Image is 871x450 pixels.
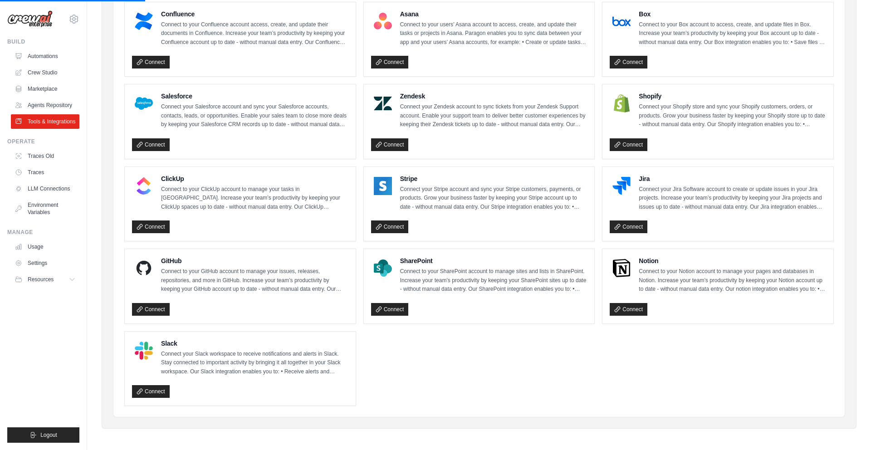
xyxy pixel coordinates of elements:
[135,259,153,277] img: GitHub Logo
[135,342,153,360] img: Slack Logo
[7,38,79,45] div: Build
[40,431,57,439] span: Logout
[132,138,170,151] a: Connect
[132,56,170,68] a: Connect
[639,256,826,265] h4: Notion
[132,385,170,398] a: Connect
[28,276,54,283] span: Resources
[610,220,647,233] a: Connect
[161,339,348,348] h4: Slack
[400,103,587,129] p: Connect your Zendesk account to sync tickets from your Zendesk Support account. Enable your suppo...
[612,94,631,112] img: Shopify Logo
[11,272,79,287] button: Resources
[610,56,647,68] a: Connect
[11,149,79,163] a: Traces Old
[374,94,392,112] img: Zendesk Logo
[400,10,587,19] h4: Asana
[371,56,409,68] a: Connect
[135,94,153,112] img: Salesforce Logo
[610,303,647,316] a: Connect
[161,256,348,265] h4: GitHub
[639,174,826,183] h4: Jira
[371,220,409,233] a: Connect
[400,256,587,265] h4: SharePoint
[400,174,587,183] h4: Stripe
[400,92,587,101] h4: Zendesk
[400,185,587,212] p: Connect your Stripe account and sync your Stripe customers, payments, or products. Grow your busi...
[374,177,392,195] img: Stripe Logo
[161,267,348,294] p: Connect to your GitHub account to manage your issues, releases, repositories, and more in GitHub....
[374,259,392,277] img: SharePoint Logo
[161,20,348,47] p: Connect to your Confluence account access, create, and update their documents in Confluence. Incr...
[161,185,348,212] p: Connect to your ClickUp account to manage your tasks in [GEOGRAPHIC_DATA]. Increase your team’s p...
[11,198,79,220] a: Environment Variables
[612,177,631,195] img: Jira Logo
[11,181,79,196] a: LLM Connections
[7,138,79,145] div: Operate
[639,20,826,47] p: Connect to your Box account to access, create, and update files in Box. Increase your team’s prod...
[639,185,826,212] p: Connect your Jira Software account to create or update issues in your Jira projects. Increase you...
[639,267,826,294] p: Connect to your Notion account to manage your pages and databases in Notion. Increase your team’s...
[612,12,631,30] img: Box Logo
[11,114,79,129] a: Tools & Integrations
[612,259,631,277] img: Notion Logo
[11,82,79,96] a: Marketplace
[161,103,348,129] p: Connect your Salesforce account and sync your Salesforce accounts, contacts, leads, or opportunit...
[400,20,587,47] p: Connect to your users’ Asana account to access, create, and update their tasks or projects in Asa...
[374,12,392,30] img: Asana Logo
[11,65,79,80] a: Crew Studio
[11,98,79,112] a: Agents Repository
[11,165,79,180] a: Traces
[371,303,409,316] a: Connect
[132,303,170,316] a: Connect
[161,174,348,183] h4: ClickUp
[135,177,153,195] img: ClickUp Logo
[639,103,826,129] p: Connect your Shopify store and sync your Shopify customers, orders, or products. Grow your busine...
[11,256,79,270] a: Settings
[7,10,53,28] img: Logo
[161,10,348,19] h4: Confluence
[639,10,826,19] h4: Box
[7,229,79,236] div: Manage
[161,350,348,377] p: Connect your Slack workspace to receive notifications and alerts in Slack. Stay connected to impo...
[161,92,348,101] h4: Salesforce
[7,427,79,443] button: Logout
[132,220,170,233] a: Connect
[11,240,79,254] a: Usage
[135,12,153,30] img: Confluence Logo
[371,138,409,151] a: Connect
[610,138,647,151] a: Connect
[400,267,587,294] p: Connect to your SharePoint account to manage sites and lists in SharePoint. Increase your team’s ...
[639,92,826,101] h4: Shopify
[11,49,79,64] a: Automations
